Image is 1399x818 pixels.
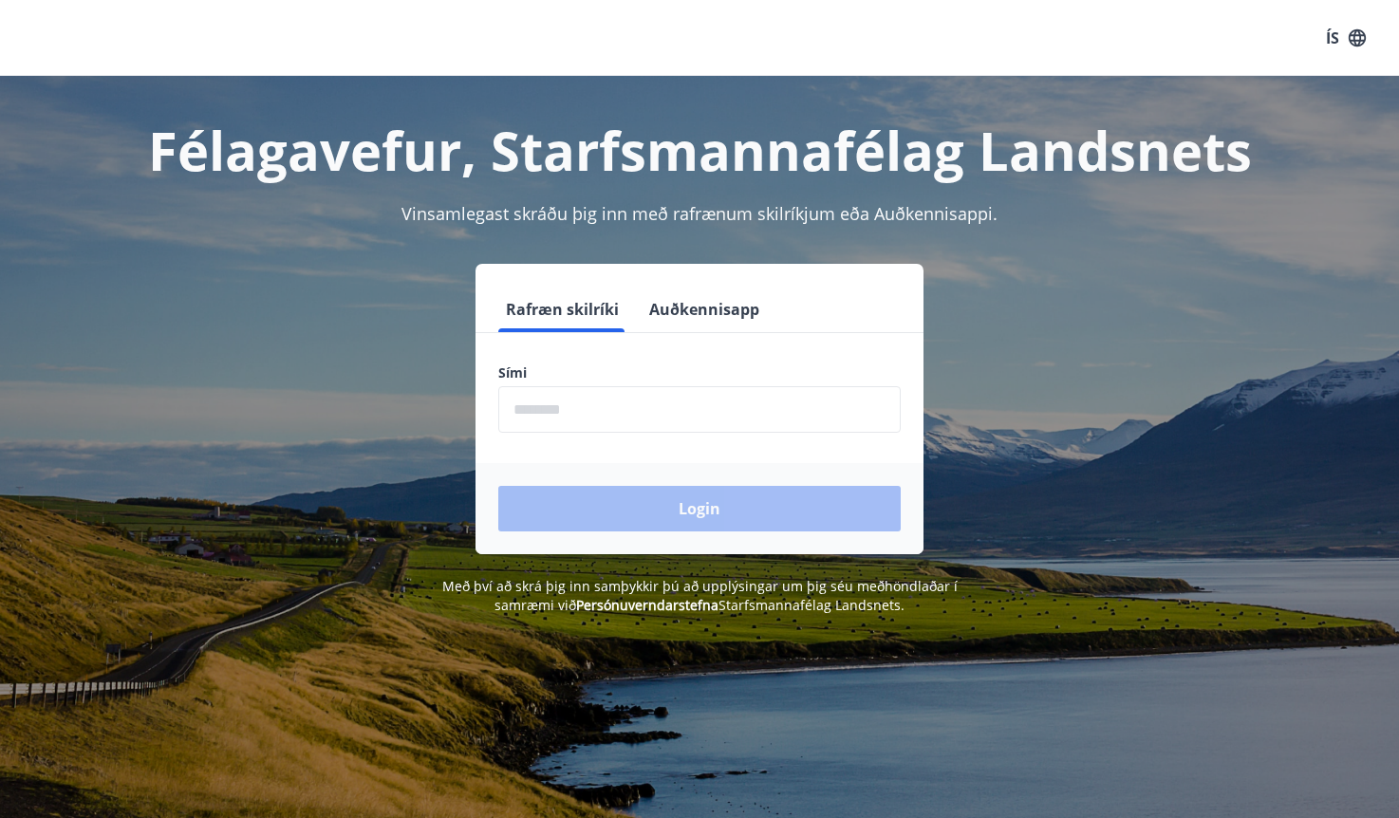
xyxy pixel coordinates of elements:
[576,596,718,614] a: Persónuverndarstefna
[401,202,998,225] span: Vinsamlegast skráðu þig inn með rafrænum skilríkjum eða Auðkennisappi.
[642,287,767,332] button: Auðkennisapp
[1315,21,1376,55] button: ÍS
[442,577,958,614] span: Með því að skrá þig inn samþykkir þú að upplýsingar um þig séu meðhöndlaðar í samræmi við Starfsm...
[39,114,1360,186] h1: Félagavefur, Starfsmannafélag Landsnets
[498,287,626,332] button: Rafræn skilríki
[498,363,901,382] label: Sími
